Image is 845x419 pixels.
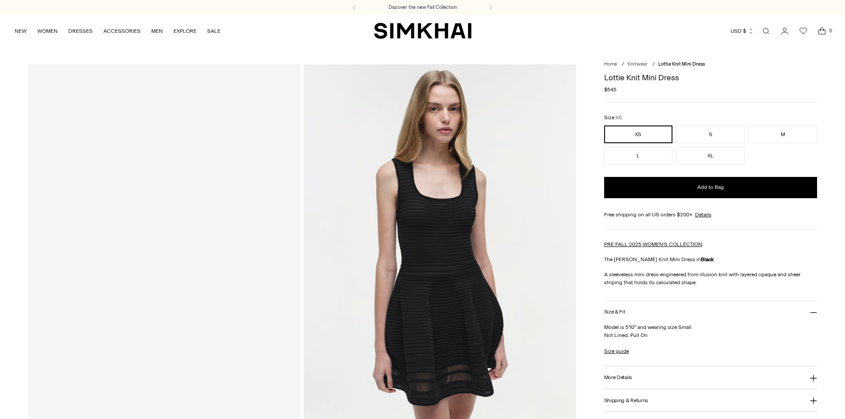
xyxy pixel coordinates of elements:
[695,211,711,219] a: Details
[604,255,817,263] p: The [PERSON_NAME] Knit Mini Dress in
[604,323,817,339] p: Model is 5'10" and wearing size Small Not Lined, Pull On
[604,61,617,67] a: Home
[604,86,617,94] span: $545
[826,27,834,35] span: 0
[676,125,745,143] button: S
[604,398,648,403] h3: Shipping & Returns
[813,22,831,40] a: Open cart modal
[604,375,632,380] h3: More Details
[604,389,817,412] button: Shipping & Returns
[697,184,724,191] span: Add to Bag
[604,61,817,68] nav: breadcrumbs
[757,22,775,40] a: Open search modal
[616,115,622,121] span: XS
[173,21,197,41] a: EXPLORE
[794,22,812,40] a: Wishlist
[604,211,817,219] div: Free shipping on all US orders $200+
[622,61,624,68] div: /
[701,256,714,262] strong: Black
[68,21,93,41] a: DRESSES
[658,61,705,67] span: Lottie Knit Mini Dress
[15,21,27,41] a: NEW
[604,270,817,286] p: A sleeveless mini dress engineered from illusion knit with layered opaque and sheer striping that...
[628,61,648,67] a: Knitwear
[604,177,817,198] button: Add to Bag
[103,21,141,41] a: ACCESSORIES
[604,301,817,324] button: Size & Fit
[604,366,817,389] button: More Details
[604,241,702,247] a: PRE FALL 2025 WOMEN'S COLLECTION
[207,21,220,41] a: SALE
[604,114,622,122] label: Size:
[604,125,673,143] button: XS
[676,147,745,164] button: XL
[389,4,457,11] a: Discover the new Fall Collection
[604,347,629,355] a: Size guide
[604,147,673,164] button: L
[604,74,817,82] h1: Lottie Knit Mini Dress
[652,61,655,68] div: /
[604,309,625,315] h3: Size & Fit
[776,22,794,40] a: Go to the account page
[731,21,754,41] button: USD $
[748,125,817,143] button: M
[151,21,163,41] a: MEN
[37,21,58,41] a: WOMEN
[374,22,472,39] a: SIMKHAI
